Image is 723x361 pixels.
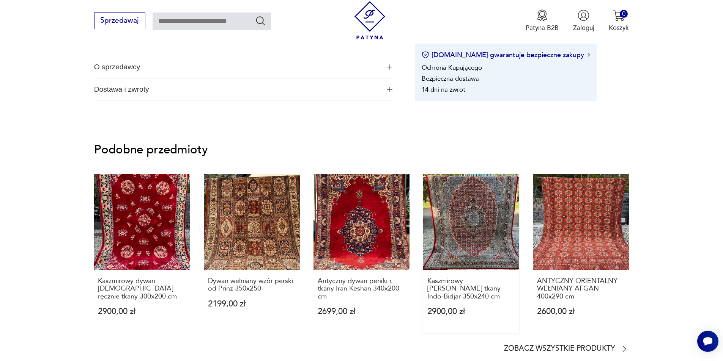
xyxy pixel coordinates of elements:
li: Bezpieczna dostawa [422,74,479,83]
li: Ochrona Kupującego [422,63,482,72]
img: Ikona koszyka [613,9,625,21]
iframe: Smartsupp widget button [697,331,718,352]
button: Ikona plusaO sprzedawcy [94,56,393,78]
p: Podobne przedmioty [94,144,629,155]
p: Dywan wełniany wzór perski od Prinz 350x250 [208,277,296,293]
p: Patyna B2B [526,23,559,32]
a: Antyczny dywan perski r. tkany Iran Keshan 340x200 cmAntyczny dywan perski r. tkany Iran Keshan 3... [313,174,410,334]
p: Koszyk [609,23,629,32]
span: Dostawa i zwroty [94,78,381,100]
p: Zobacz wszystkie produkty [504,346,615,352]
button: Ikona plusaDostawa i zwroty [94,78,393,100]
button: [DOMAIN_NAME] gwarantuje bezpieczne zakupy [422,50,590,59]
p: Kaszmirowy [PERSON_NAME] tkany Indo-Bidjar 350x240 cm [427,277,515,300]
a: Kaszmirowy dywan chiński ręcznie tkany 300x200 cmKaszmirowy dywan [DEMOGRAPHIC_DATA] ręcznie tkan... [94,174,190,334]
img: Patyna - sklep z meblami i dekoracjami vintage [351,1,389,39]
a: Sprzedawaj [94,18,145,24]
a: Zobacz wszystkie produkty [504,344,629,353]
span: O sprzedawcy [94,56,381,78]
p: Antyczny dywan perski r. tkany Iran Keshan 340x200 cm [318,277,406,300]
p: 2900,00 zł [98,308,186,316]
img: Ikonka użytkownika [578,9,589,21]
a: Ikona medaluPatyna B2B [526,9,559,32]
p: Kaszmirowy dywan [DEMOGRAPHIC_DATA] ręcznie tkany 300x200 cm [98,277,186,300]
button: Sprzedawaj [94,13,145,29]
img: Ikona strzałki w prawo [588,53,590,57]
img: Ikona plusa [387,87,392,92]
button: Patyna B2B [526,9,559,32]
p: 2199,00 zł [208,300,296,308]
p: Zaloguj [573,23,594,32]
button: 0Koszyk [609,9,629,32]
a: Dywan wełniany wzór perski od Prinz 350x250Dywan wełniany wzór perski od Prinz 350x2502199,00 zł [204,174,300,334]
p: 2699,00 zł [318,308,406,316]
p: ANTYCZNY ORIENTALNY WEŁNIANY AFGAN 400x290 cm [537,277,625,300]
img: Ikona plusa [387,64,392,70]
p: 2900,00 zł [427,308,515,316]
a: ANTYCZNY ORIENTALNY WEŁNIANY AFGAN 400x290 cmANTYCZNY ORIENTALNY WEŁNIANY AFGAN 400x290 cm2600,00 zł [533,174,629,334]
li: 14 dni na zwrot [422,85,465,94]
img: Ikona certyfikatu [422,51,429,59]
button: Szukaj [255,15,266,26]
img: Ikona medalu [536,9,548,21]
a: Kaszmirowy dywan perski r. tkany Indo-Bidjar 350x240 cmKaszmirowy [PERSON_NAME] tkany Indo-Bidjar... [423,174,519,334]
div: 0 [620,10,628,18]
p: 2600,00 zł [537,308,625,316]
button: Zaloguj [573,9,594,32]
